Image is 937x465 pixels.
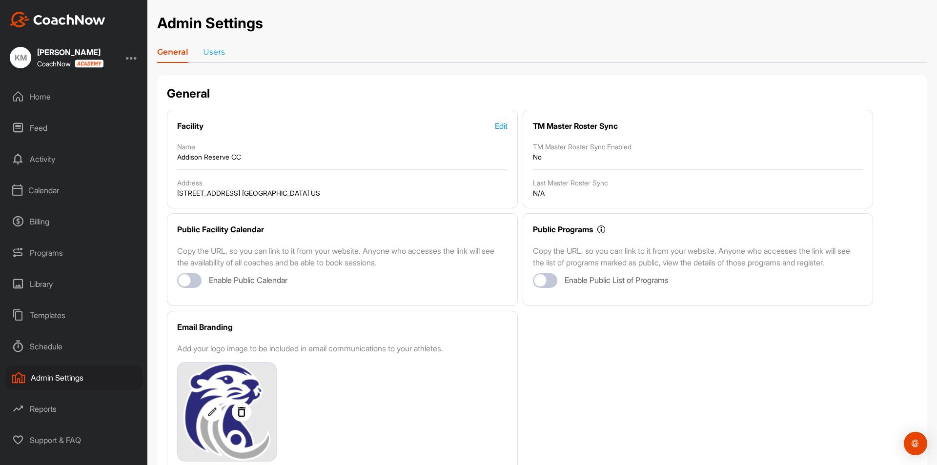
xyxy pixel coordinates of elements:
div: [STREET_ADDRESS] [GEOGRAPHIC_DATA] US [177,188,508,198]
div: Facility [177,120,204,132]
div: Public Programs [533,223,593,235]
div: Public Facility Calendar [177,223,264,235]
img: CoachNow acadmey [75,60,103,68]
div: KM [10,47,31,68]
p: Copy the URL, so you can link to it from your website. Anyone who accesses the link will see the ... [533,245,863,268]
p: Copy the URL, so you can link to it from your website. Anyone who accesses the link will see the ... [177,245,508,268]
div: Schedule [5,334,143,359]
img: svg+xml;base64,PHN2ZyB3aWR0aD0iMjQiIGhlaWdodD0iMjQiIHZpZXdCb3g9IjAgMCAyNCAyNCIgZmlsbD0ibm9uZSIgeG... [232,406,251,418]
div: Billing [5,209,143,234]
img: svg+xml;base64,PHN2ZyB3aWR0aD0iMjQiIGhlaWdodD0iMjQiIHZpZXdCb3g9IjAgMCAyNCAyNCIgZmlsbD0ibm9uZSIgeG... [203,406,222,418]
span: Enable Public Calendar [209,275,287,285]
div: Name [177,142,508,152]
div: Calendar [5,178,143,202]
div: Programs [5,241,143,265]
div: Feed [5,116,143,140]
div: Activity [5,147,143,171]
div: N/A [533,188,863,198]
div: Home [5,84,143,109]
div: Templates [5,303,143,327]
img: logo [178,363,276,461]
div: Last Master Roster Sync [533,178,863,188]
div: Add your logo image to be included in email communications to your athletes. [177,343,508,354]
div: Email Branding [177,321,233,333]
div: Edit [495,120,508,132]
a: General [157,46,188,62]
div: Reports [5,397,143,421]
div: Library [5,272,143,296]
div: [PERSON_NAME] [37,48,103,56]
span: Enable Public List of Programs [565,275,669,285]
div: Addison Reserve CC [177,152,508,162]
div: No [533,152,863,162]
div: Support & FAQ [5,428,143,452]
h1: Admin Settings [157,12,263,34]
div: TM Master Roster Sync Enabled [533,142,863,152]
div: TM Master Roster Sync [533,120,618,132]
div: CoachNow [37,60,103,68]
img: CoachNow [10,12,105,27]
a: Users [203,46,225,62]
div: Admin Settings [5,365,143,390]
div: Address [177,178,508,188]
div: Open Intercom Messenger [904,432,927,455]
h2: General [167,85,210,102]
